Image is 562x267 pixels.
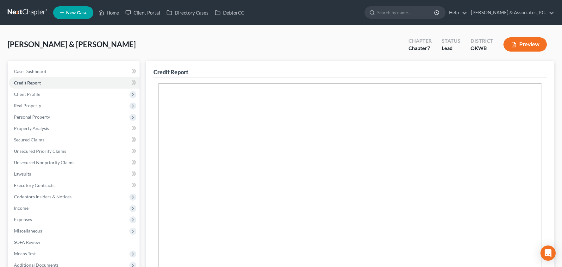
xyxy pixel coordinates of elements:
span: Secured Claims [14,137,44,142]
a: Home [95,7,122,18]
span: Executory Contracts [14,183,54,188]
div: Chapter [409,37,432,45]
button: Preview [503,37,547,52]
span: Means Test [14,251,36,256]
div: OKWB [471,45,493,52]
a: Lawsuits [9,168,140,180]
span: Client Profile [14,91,40,97]
div: Chapter [409,45,432,52]
span: Expenses [14,217,32,222]
a: Executory Contracts [9,180,140,191]
a: Credit Report [9,77,140,89]
a: Unsecured Nonpriority Claims [9,157,140,168]
a: Client Portal [122,7,163,18]
a: Case Dashboard [9,66,140,77]
span: [PERSON_NAME] & [PERSON_NAME] [8,40,136,49]
div: District [471,37,493,45]
div: Lead [442,45,460,52]
span: SOFA Review [14,239,40,245]
a: Help [446,7,467,18]
input: Search by name... [377,7,435,18]
a: Property Analysis [9,123,140,134]
a: [PERSON_NAME] & Associates, P.C. [468,7,554,18]
span: Lawsuits [14,171,31,177]
span: Income [14,205,28,211]
div: Status [442,37,460,45]
a: Unsecured Priority Claims [9,146,140,157]
span: Real Property [14,103,41,108]
a: Secured Claims [9,134,140,146]
div: Open Intercom Messenger [540,245,556,261]
span: Credit Report [14,80,41,85]
span: Property Analysis [14,126,49,131]
span: New Case [66,10,87,15]
span: Miscellaneous [14,228,42,233]
span: Case Dashboard [14,69,46,74]
div: Credit Report [153,68,188,76]
span: Codebtors Insiders & Notices [14,194,72,199]
a: DebtorCC [212,7,247,18]
a: Directory Cases [163,7,212,18]
span: Unsecured Priority Claims [14,148,66,154]
span: Unsecured Nonpriority Claims [14,160,74,165]
span: 7 [427,45,430,51]
a: SOFA Review [9,237,140,248]
span: Personal Property [14,114,50,120]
